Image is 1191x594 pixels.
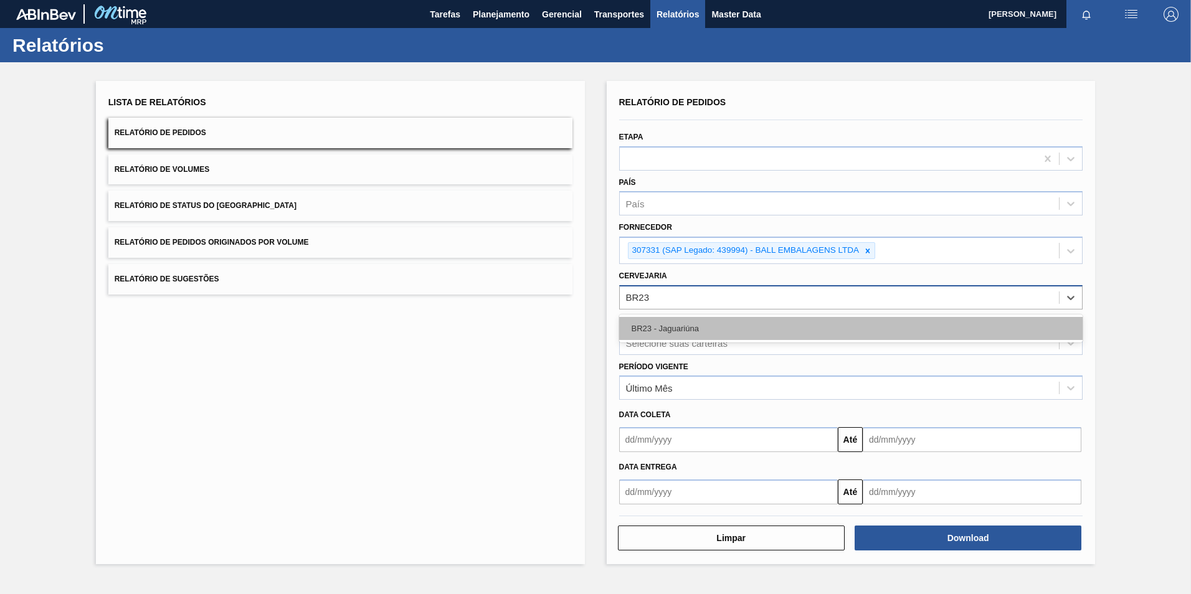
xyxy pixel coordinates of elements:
div: BR23 - Jaguariúna [619,317,1083,340]
button: Relatório de Volumes [108,154,572,185]
div: 307331 (SAP Legado: 439994) - BALL EMBALAGENS LTDA [629,243,861,258]
input: dd/mm/yyyy [863,427,1081,452]
button: Limpar [618,526,845,550]
div: Último Mês [626,383,673,394]
input: dd/mm/yyyy [619,427,838,452]
button: Relatório de Sugestões [108,264,572,295]
span: Relatório de Sugestões [115,275,219,283]
label: País [619,178,636,187]
input: dd/mm/yyyy [619,479,838,504]
span: Transportes [594,7,644,22]
span: Planejamento [473,7,529,22]
span: Gerencial [542,7,582,22]
span: Relatório de Volumes [115,165,209,174]
input: dd/mm/yyyy [863,479,1081,504]
img: userActions [1124,7,1139,22]
div: País [626,199,645,209]
label: Fornecedor [619,223,672,232]
span: Relatório de Status do [GEOGRAPHIC_DATA] [115,201,297,210]
label: Cervejaria [619,271,667,280]
img: TNhmsLtSVTkK8tSr43FrP2fwEKptu5GPRR3wAAAABJRU5ErkJggg== [16,9,76,20]
span: Data coleta [619,410,671,419]
span: Lista de Relatórios [108,97,206,107]
img: Logout [1164,7,1179,22]
label: Etapa [619,133,643,141]
span: Relatório de Pedidos [115,128,206,137]
h1: Relatórios [12,38,234,52]
button: Relatório de Status do [GEOGRAPHIC_DATA] [108,191,572,221]
button: Notificações [1066,6,1106,23]
span: Relatório de Pedidos [619,97,726,107]
button: Relatório de Pedidos [108,118,572,148]
label: Período Vigente [619,362,688,371]
div: Selecione suas carteiras [626,337,728,348]
button: Até [838,427,863,452]
button: Até [838,479,863,504]
span: Relatórios [657,7,699,22]
span: Data entrega [619,463,677,471]
span: Relatório de Pedidos Originados por Volume [115,238,309,247]
span: Master Data [711,7,761,22]
button: Download [855,526,1081,550]
button: Relatório de Pedidos Originados por Volume [108,227,572,258]
span: Tarefas [430,7,460,22]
